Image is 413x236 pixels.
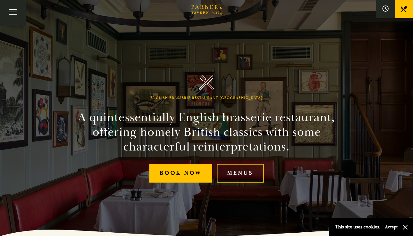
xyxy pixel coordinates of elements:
[149,164,212,183] a: Book Now
[150,96,263,100] h1: English Brasserie Restaurant [GEOGRAPHIC_DATA]
[402,224,408,230] button: Close and accept
[67,110,346,154] h2: A quintessentially English brasserie restaurant, offering homely British classics with some chara...
[199,75,214,90] img: Parker's Tavern Brasserie Cambridge
[385,224,398,230] button: Accept
[217,164,264,183] a: Menus
[335,223,380,231] p: This site uses cookies.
